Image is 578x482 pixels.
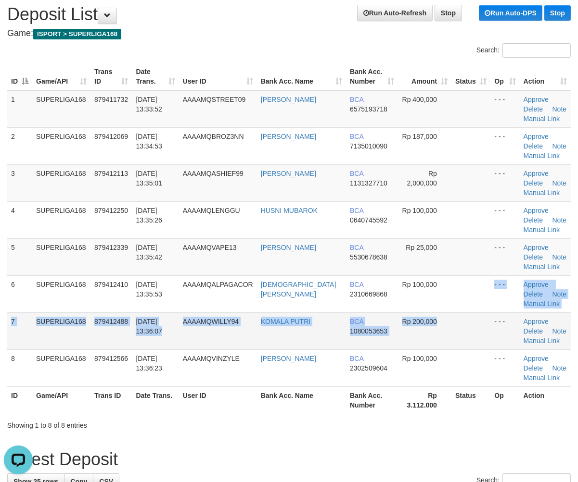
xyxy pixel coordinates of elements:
[524,179,543,187] a: Delete
[7,275,32,312] td: 6
[32,201,90,238] td: SUPERLIGA168
[350,105,387,113] span: Copy 6575193718 to clipboard
[179,386,257,414] th: User ID
[524,216,543,224] a: Delete
[524,300,560,308] a: Manual Link
[350,96,363,103] span: BCA
[552,142,567,150] a: Note
[490,164,519,201] td: - - -
[350,207,363,214] span: BCA
[524,290,543,298] a: Delete
[524,263,560,271] a: Manual Link
[261,244,316,251] a: [PERSON_NAME]
[183,96,246,103] span: AAAAMQSTREET09
[183,355,240,362] span: AAAAMQVINZYLE
[32,349,90,386] td: SUPERLIGA168
[7,238,32,275] td: 5
[261,318,310,325] a: KOMALA PUTRI
[552,179,567,187] a: Note
[524,253,543,261] a: Delete
[179,63,257,90] th: User ID: activate to sort column ascending
[524,374,560,382] a: Manual Link
[524,142,543,150] a: Delete
[552,327,567,335] a: Note
[261,170,316,177] a: [PERSON_NAME]
[94,244,128,251] span: 879412339
[32,275,90,312] td: SUPERLIGA168
[94,318,128,325] span: 879412488
[94,355,128,362] span: 879412566
[524,133,549,140] a: Approve
[90,386,132,414] th: Trans ID
[524,152,560,160] a: Manual Link
[7,90,32,128] td: 1
[183,133,244,140] span: AAAAMQBROZ3NN
[94,170,128,177] span: 879412113
[32,386,90,414] th: Game/API
[490,238,519,275] td: - - -
[183,170,244,177] span: AAAAMQASHIEF99
[346,63,398,90] th: Bank Acc. Number: activate to sort column ascending
[32,90,90,128] td: SUPERLIGA168
[350,179,387,187] span: Copy 1131327710 to clipboard
[350,170,363,177] span: BCA
[4,4,33,33] button: Open LiveChat chat widget
[257,386,346,414] th: Bank Acc. Name
[350,290,387,298] span: Copy 2310669868 to clipboard
[183,281,253,288] span: AAAAMQALPAGACOR
[502,43,571,58] input: Search:
[261,96,316,103] a: [PERSON_NAME]
[552,253,567,261] a: Note
[490,201,519,238] td: - - -
[136,318,162,335] span: [DATE] 13:36:07
[136,133,162,150] span: [DATE] 13:34:53
[524,115,560,123] a: Manual Link
[261,281,336,298] a: [DEMOGRAPHIC_DATA][PERSON_NAME]
[524,318,549,325] a: Approve
[350,281,363,288] span: BCA
[32,312,90,349] td: SUPERLIGA168
[7,201,32,238] td: 4
[490,312,519,349] td: - - -
[94,96,128,103] span: 879411732
[552,105,567,113] a: Note
[136,355,162,372] span: [DATE] 13:36:23
[7,29,571,38] h4: Game:
[136,170,162,187] span: [DATE] 13:35:01
[94,207,128,214] span: 879412250
[552,216,567,224] a: Note
[183,318,239,325] span: AAAAMQWILLY94
[520,386,571,414] th: Action
[402,96,437,103] span: Rp 400,000
[544,5,571,21] a: Stop
[552,364,567,372] a: Note
[32,127,90,164] td: SUPERLIGA168
[90,63,132,90] th: Trans ID: activate to sort column ascending
[350,364,387,372] span: Copy 2302509604 to clipboard
[402,318,437,325] span: Rp 200,000
[398,386,451,414] th: Rp 3.112.000
[183,244,237,251] span: AAAAMQVAPE13
[524,327,543,335] a: Delete
[552,290,567,298] a: Note
[524,364,543,372] a: Delete
[402,207,437,214] span: Rp 100,000
[136,207,162,224] span: [DATE] 13:35:26
[350,244,363,251] span: BCA
[94,281,128,288] span: 879412410
[476,43,571,58] label: Search:
[7,417,233,430] div: Showing 1 to 8 of 8 entries
[490,127,519,164] td: - - -
[7,386,32,414] th: ID
[407,170,437,187] span: Rp 2,000,000
[33,29,121,39] span: ISPORT > SUPERLIGA168
[524,189,560,197] a: Manual Link
[94,133,128,140] span: 879412069
[261,355,316,362] a: [PERSON_NAME]
[435,5,462,21] a: Stop
[32,63,90,90] th: Game/API: activate to sort column ascending
[402,355,437,362] span: Rp 100,000
[261,133,316,140] a: [PERSON_NAME]
[136,281,162,298] span: [DATE] 13:35:53
[136,244,162,261] span: [DATE] 13:35:42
